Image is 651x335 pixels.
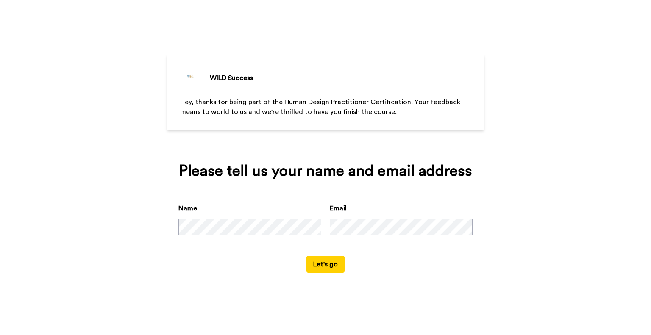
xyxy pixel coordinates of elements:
label: Email [330,203,347,213]
span: Hey, thanks for being part of the Human Design Practitioner Certification. Your feedback means to... [180,99,462,115]
div: Please tell us your name and email address [178,163,473,180]
label: Name [178,203,197,213]
button: Let's go [306,256,345,273]
div: WILD Success [210,73,253,83]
